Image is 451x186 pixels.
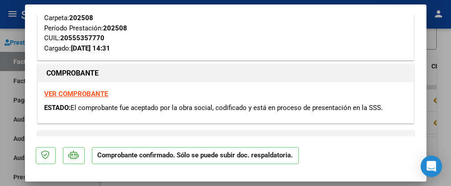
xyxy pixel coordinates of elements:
[45,90,108,98] a: VER COMPROBANTE
[71,44,111,52] strong: [DATE] 14:31
[61,33,105,43] div: 20555357770
[71,104,383,112] span: El comprobante fue aceptado por la obra social, codificado y está en proceso de presentación en l...
[70,14,94,22] strong: 202508
[103,24,128,32] strong: 202508
[47,135,138,144] strong: DATOS DEL COMPROBANTE
[45,104,71,112] span: ESTADO:
[92,147,299,165] p: Comprobante confirmado. Sólo se puede subir doc. respaldatoria.
[421,156,442,177] div: Open Intercom Messenger
[47,69,99,77] strong: COMPROBANTE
